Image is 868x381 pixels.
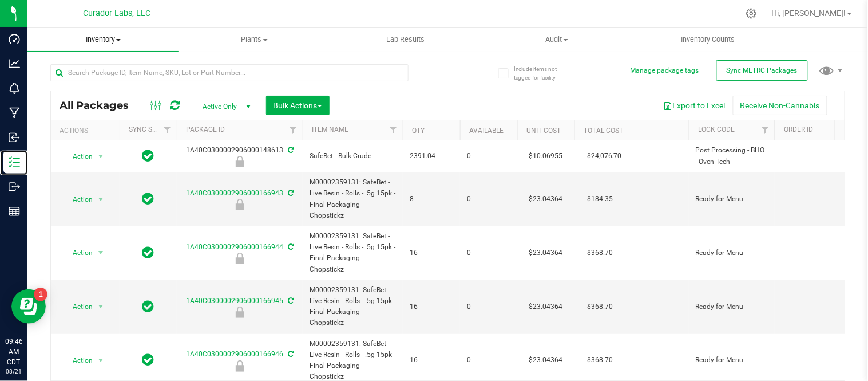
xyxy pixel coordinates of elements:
[410,151,453,162] span: 2391.04
[666,34,751,45] span: Inventory Counts
[410,301,453,312] span: 16
[696,194,768,205] span: Ready for Menu
[9,58,20,69] inline-svg: Analytics
[286,297,294,305] span: Sync from Compliance System
[467,194,510,205] span: 0
[410,248,453,258] span: 16
[62,191,93,207] span: Action
[581,352,619,368] span: $368.70
[286,350,294,358] span: Sync from Compliance System
[631,66,699,76] button: Manage package tags
[62,148,93,164] span: Action
[784,125,813,133] a: Order Id
[175,156,304,167] div: Post Processing - BHO - Oven Tech
[94,191,108,207] span: select
[62,298,93,315] span: Action
[94,148,108,164] span: select
[410,194,453,205] span: 8
[62,245,93,261] span: Action
[286,189,294,197] span: Sync from Compliance System
[9,107,20,119] inline-svg: Manufacturing
[9,206,20,217] inline-svg: Reports
[517,280,574,334] td: $23.04364
[284,120,303,140] a: Filter
[27,28,179,52] a: Inventory
[467,151,510,162] span: 0
[467,248,510,258] span: 0
[60,99,140,112] span: All Packages
[696,355,768,366] span: Ready for Menu
[581,148,628,164] span: $24,076.70
[310,177,396,221] span: M00002359131: SafeBet - Live Resin - Rolls - .5g 15pk - Final Packaging - Chopstickz
[286,146,294,154] span: Sync from Compliance System
[27,34,179,45] span: Inventory
[517,140,574,172] td: $10.06955
[9,181,20,193] inline-svg: Outbound
[9,83,20,94] inline-svg: Monitoring
[142,298,154,315] span: In Sync
[274,101,322,110] span: Bulk Actions
[186,350,283,358] a: 1A40C0300002906000166946
[94,352,108,368] span: select
[469,127,504,135] a: Available
[517,226,574,280] td: $23.04364
[142,245,154,261] span: In Sync
[656,96,733,115] button: Export to Excel
[698,125,735,133] a: Lock Code
[34,288,47,301] iframe: Resource center unread badge
[186,125,225,133] a: Package ID
[175,145,304,167] div: 1A40C0300002906000148613
[581,191,619,207] span: $184.35
[384,120,403,140] a: Filter
[716,60,808,81] button: Sync METRC Packages
[633,28,784,52] a: Inventory Counts
[186,297,283,305] a: 1A40C0300002906000166945
[175,253,304,264] div: Ready for Menu
[186,243,283,251] a: 1A40C0300002906000166944
[175,199,304,210] div: Ready for Menu
[175,360,304,372] div: Ready for Menu
[744,8,759,19] div: Manage settings
[526,127,561,135] a: Unit Cost
[696,248,768,258] span: Ready for Menu
[371,34,441,45] span: Lab Results
[310,285,396,329] span: M00002359131: SafeBet - Live Resin - Rolls - .5g 15pk - Final Packaging - Chopstickz
[83,9,150,18] span: Curador Labs, LLC
[696,145,768,167] span: Post Processing - BHO - Oven Tech
[310,231,396,275] span: M00002359131: SafeBet - Live Resin - Rolls - .5g 15pk - Final Packaging - Chopstickz
[62,352,93,368] span: Action
[467,301,510,312] span: 0
[696,301,768,312] span: Ready for Menu
[9,156,20,168] inline-svg: Inventory
[129,125,173,133] a: Sync Status
[9,132,20,143] inline-svg: Inbound
[186,189,283,197] a: 1A40C0300002906000166943
[60,127,115,135] div: Actions
[584,127,623,135] a: Total Cost
[481,28,632,52] a: Audit
[467,355,510,366] span: 0
[9,33,20,45] inline-svg: Dashboard
[179,28,330,52] a: Plants
[11,289,46,324] iframe: Resource center
[772,9,846,18] span: Hi, [PERSON_NAME]!
[142,191,154,207] span: In Sync
[5,367,22,376] p: 08/21
[330,28,481,52] a: Lab Results
[266,96,330,115] button: Bulk Actions
[733,96,827,115] button: Receive Non-Cannabis
[756,120,775,140] a: Filter
[158,120,177,140] a: Filter
[581,298,619,315] span: $368.70
[482,34,632,45] span: Audit
[142,148,154,164] span: In Sync
[5,336,22,367] p: 09:46 AM CDT
[312,125,348,133] a: Item Name
[94,245,108,261] span: select
[727,66,798,74] span: Sync METRC Packages
[310,151,396,162] span: SafeBet - Bulk Crude
[514,65,571,82] span: Include items not tagged for facility
[517,172,574,226] td: $23.04364
[410,355,453,366] span: 16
